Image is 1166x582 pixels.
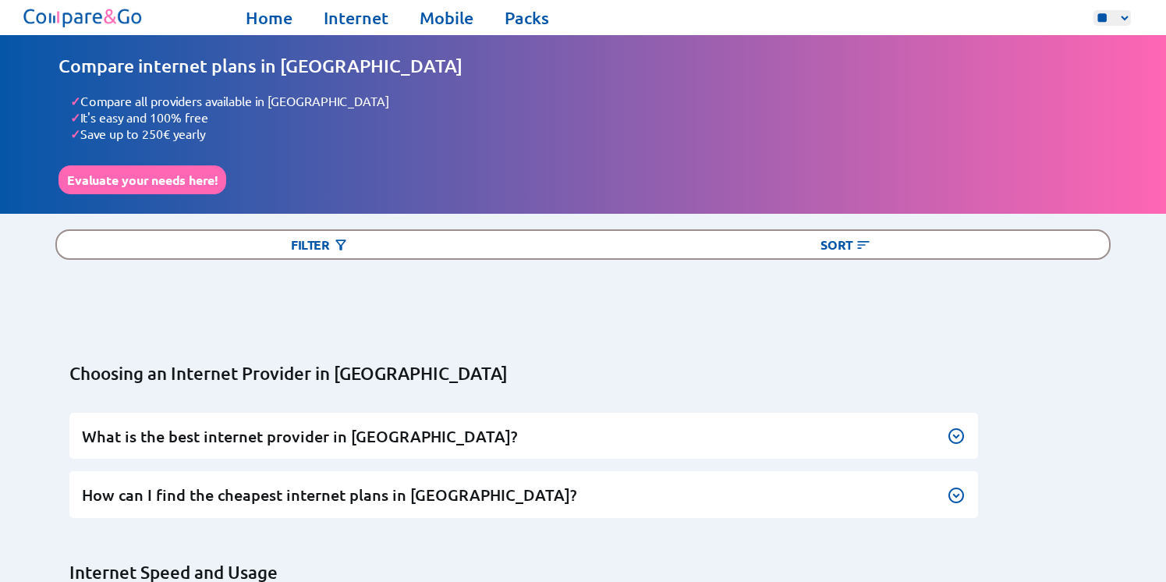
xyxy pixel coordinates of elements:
[70,126,1108,142] li: Save up to 250€ yearly
[324,7,388,29] a: Internet
[82,426,966,447] h3: What is the best internet provider in [GEOGRAPHIC_DATA]?
[70,126,80,142] span: ✓
[246,7,292,29] a: Home
[70,93,80,109] span: ✓
[82,484,966,506] h3: How can I find the cheapest internet plans in [GEOGRAPHIC_DATA]?
[333,237,349,253] img: Button open the filtering menu
[20,4,146,31] img: Logo of Compare&Go
[69,363,1109,385] h2: Choosing an Internet Provider in [GEOGRAPHIC_DATA]
[420,7,473,29] a: Mobile
[58,55,1108,77] h1: Compare internet plans in [GEOGRAPHIC_DATA]
[70,109,80,126] span: ✓
[947,427,966,445] img: Button to expand the text
[57,231,583,258] div: Filter
[856,237,871,253] img: Button open the sorting menu
[70,93,1108,109] li: Compare all providers available in [GEOGRAPHIC_DATA]
[58,165,226,194] button: Evaluate your needs here!
[947,486,966,505] img: Button to expand the text
[505,7,549,29] a: Packs
[70,109,1108,126] li: It's easy and 100% free
[583,231,1109,258] div: Sort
